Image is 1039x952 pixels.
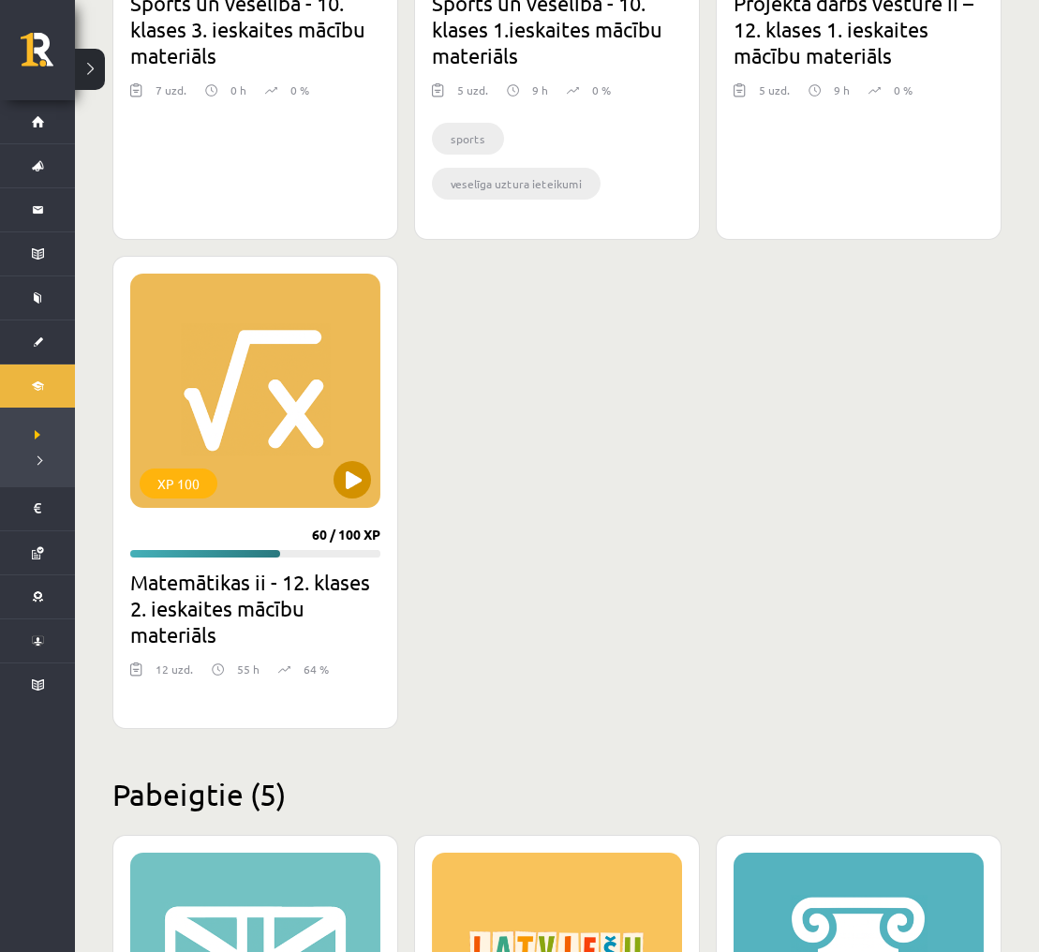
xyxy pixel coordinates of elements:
[290,82,309,98] p: 0 %
[894,82,913,98] p: 0 %
[156,82,186,110] div: 7 uzd.
[759,82,790,110] div: 5 uzd.
[432,168,601,200] li: veselīga uztura ieteikumi
[532,82,548,98] p: 9 h
[230,82,246,98] p: 0 h
[592,82,611,98] p: 0 %
[130,569,380,647] h2: Matemātikas ii - 12. klases 2. ieskaites mācību materiāls
[156,661,193,689] div: 12 uzd.
[834,82,850,98] p: 9 h
[112,776,1002,812] h2: Pabeigtie (5)
[237,661,260,677] p: 55 h
[304,661,329,677] p: 64 %
[432,123,504,155] li: sports
[140,469,217,498] div: XP 100
[457,82,488,110] div: 5 uzd.
[21,33,75,80] a: Rīgas 1. Tālmācības vidusskola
